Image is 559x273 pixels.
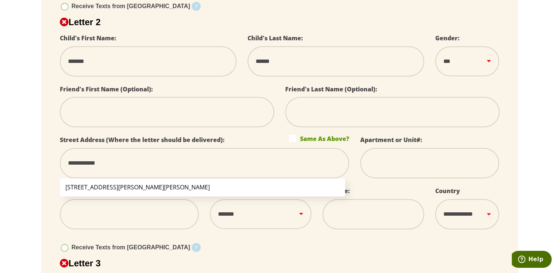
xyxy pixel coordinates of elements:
[72,3,190,9] span: Receive Texts from [GEOGRAPHIC_DATA]
[360,136,422,144] label: Apartment or Unit#:
[248,34,303,42] label: Child's Last Name:
[60,85,153,93] label: Friend's First Name (Optional):
[60,17,500,27] h2: Letter 2
[60,258,500,269] h2: Letter 3
[60,136,225,144] label: Street Address (Where the letter should be delivered):
[60,178,345,196] li: [STREET_ADDRESS][PERSON_NAME][PERSON_NAME]
[285,85,377,93] label: Friend's Last Name (Optional):
[435,34,460,42] label: Gender:
[512,251,552,269] iframe: Opens a widget where you can find more information
[60,34,116,42] label: Child's First Name:
[435,187,460,195] label: Country
[289,135,349,142] label: Same As Above?
[72,244,190,250] span: Receive Texts from [GEOGRAPHIC_DATA]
